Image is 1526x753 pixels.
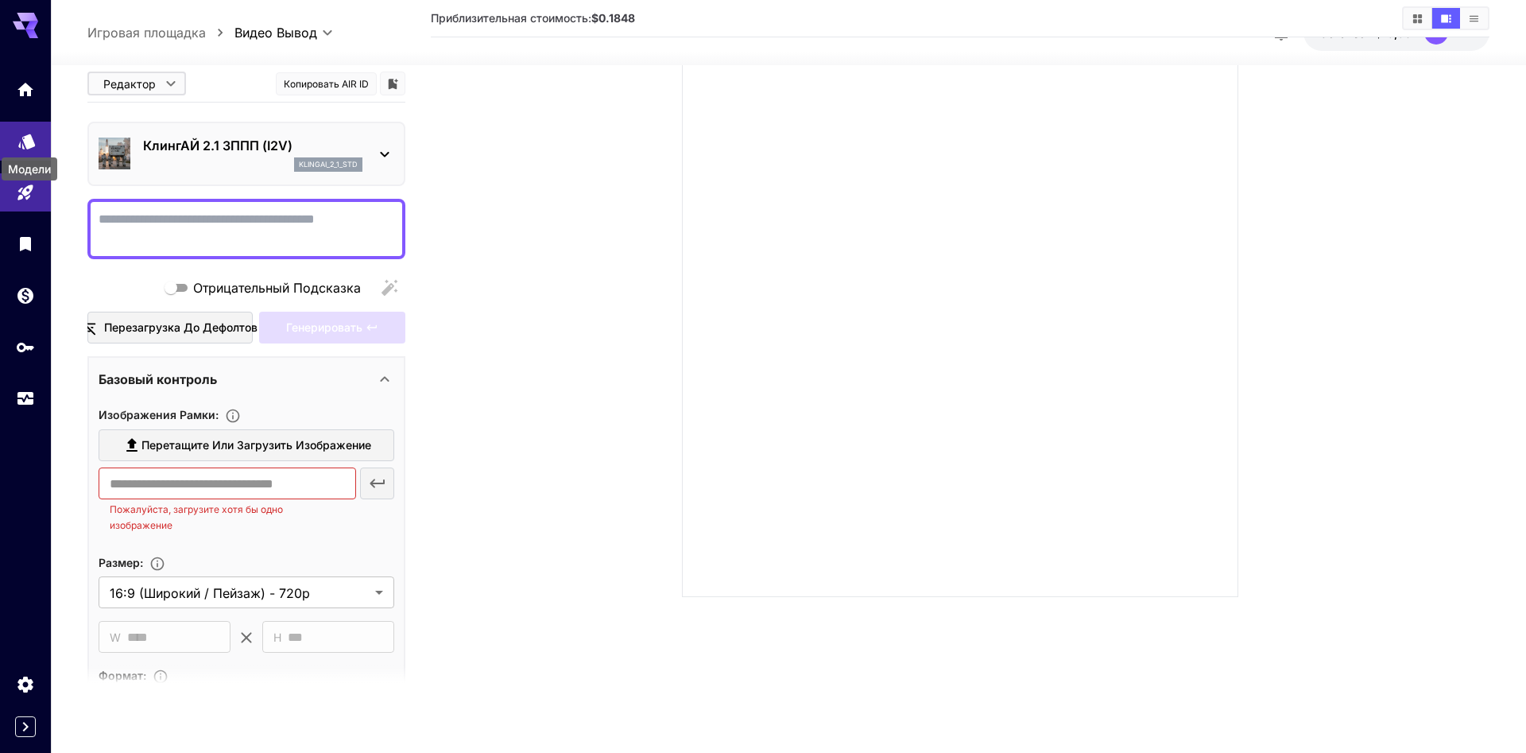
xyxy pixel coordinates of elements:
[16,285,35,305] div: Кошелек
[193,278,361,297] span: Отрицательный Подсказка
[16,183,35,203] div: Игровая площадка
[259,312,405,344] div: Пожалуйста, загрузите хотя бы одно изображение кадра
[591,11,635,25] b: $0.1848
[87,23,206,42] a: Игровая площадка
[276,72,377,95] button: Копировать AIR ID
[17,126,37,146] div: Модели
[99,370,217,389] p: Базовый контроль
[16,80,35,99] div: Домой
[16,389,35,409] div: Использование
[1319,26,1372,40] span: Осталось
[110,629,121,647] span: W
[99,130,394,178] div: КлингАЙ 2.1 ЗППП (I2V)klingai_2_1_std
[103,76,156,92] span: Редактор
[99,360,394,398] div: Базовый контроль
[16,234,35,254] div: Библиотека
[143,136,362,155] p: КлингАЙ 2.1 ЗППП (I2V)
[99,408,219,421] span: Изображения Рамки:
[16,674,35,694] div: Настройки
[141,436,371,456] span: Перетащите или загрузить изображение
[87,23,234,42] nav: Хлебопеховая крошка
[1402,6,1489,30] div: Показать СМИ в сеткеПоказать СМИ в виде видеоПоказать СМИ в виде списка
[299,159,358,170] p: klingai_2_1_std
[15,716,36,737] button: Расширить боковую панель
[273,629,281,647] span: H
[99,556,143,569] span: Размер:
[234,23,317,42] span: Видео Вывод
[99,429,394,462] label: Перетащите или загрузить изображение
[431,11,635,25] span: Приблизительная стоимость:
[1432,8,1460,29] button: Показать СМИ в виде видео
[110,502,344,534] p: Пожалуйста, загрузите хотя бы одно изображение
[143,556,172,572] button: Отрегулируйте размеры сгенерированного изображения, указав его ширину и высоту в пикселях, или вы...
[385,74,400,93] button: Добавить в библиотеку
[219,408,247,424] button: Загрузить кадрные изображения.
[110,584,369,603] span: 16:9 (Широкий / Пейзаж) - 720p
[1460,8,1488,29] button: Показать СМИ в виде списка
[1375,26,1412,40] span: $19,93
[2,157,57,180] div: Модели
[16,337,35,357] div: API ключи
[1404,8,1431,29] button: Показать СМИ в сетке
[87,312,253,344] button: Перезагрузка до дефолтов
